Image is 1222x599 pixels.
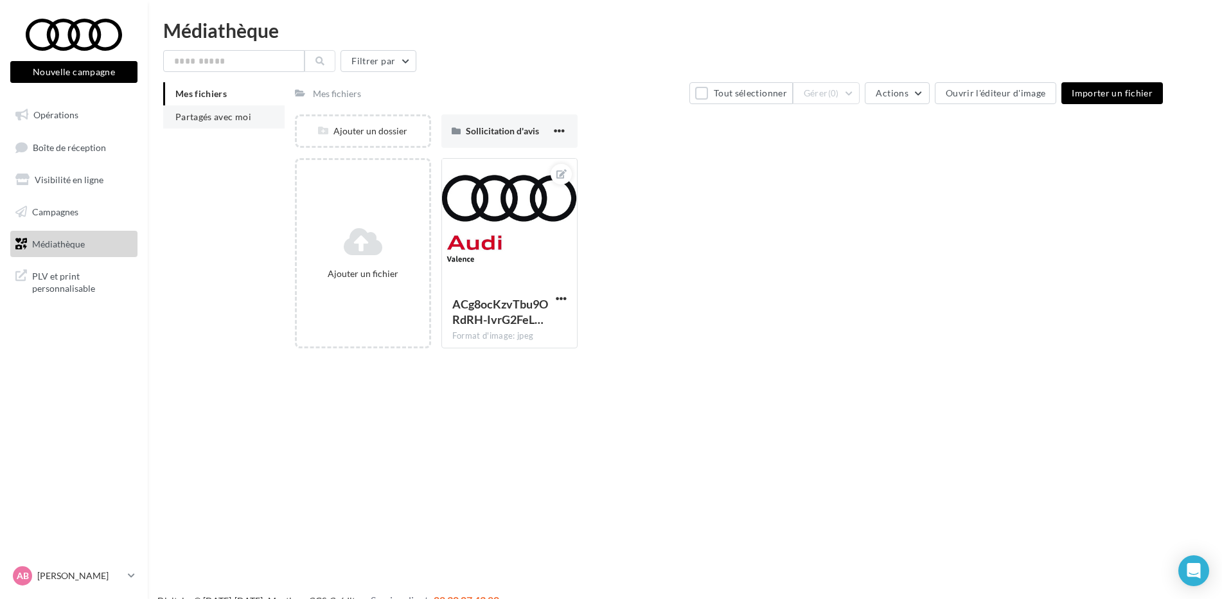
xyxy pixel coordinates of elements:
button: Importer un fichier [1061,82,1163,104]
button: Gérer(0) [793,82,860,104]
div: Ajouter un fichier [302,267,424,280]
div: Open Intercom Messenger [1178,555,1209,586]
span: Partagés avec moi [175,111,251,122]
span: AB [17,569,29,582]
a: Campagnes [8,199,140,226]
a: PLV et print personnalisable [8,262,140,300]
a: AB [PERSON_NAME] [10,564,137,588]
span: (0) [828,88,839,98]
span: Sollicitation d'avis [466,125,539,136]
button: Filtrer par [341,50,416,72]
p: [PERSON_NAME] [37,569,123,582]
span: Médiathèque [32,238,85,249]
span: PLV et print personnalisable [32,267,132,295]
span: Opérations [33,109,78,120]
button: Nouvelle campagne [10,61,137,83]
button: Ouvrir l'éditeur d'image [935,82,1056,104]
a: Médiathèque [8,231,140,258]
button: Actions [865,82,929,104]
div: Ajouter un dossier [297,125,429,138]
span: Visibilité en ligne [35,174,103,185]
div: Format d'image: jpeg [452,330,567,342]
span: Importer un fichier [1072,87,1153,98]
span: Actions [876,87,908,98]
button: Tout sélectionner [689,82,792,104]
span: ACg8ocKzvTbu9ORdRH-IvrG2FeLA6EQom8IDL1VhpQlVp5v1XhH0Hel1 [452,297,548,326]
div: Médiathèque [163,21,1207,40]
a: Boîte de réception [8,134,140,161]
span: Boîte de réception [33,141,106,152]
span: Mes fichiers [175,88,227,99]
a: Opérations [8,102,140,129]
div: Mes fichiers [313,87,361,100]
span: Campagnes [32,206,78,217]
a: Visibilité en ligne [8,166,140,193]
